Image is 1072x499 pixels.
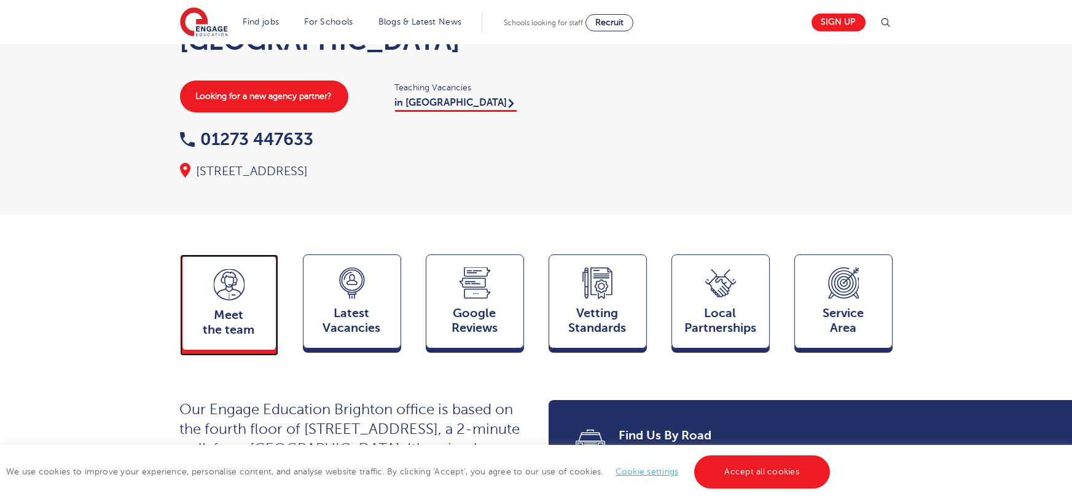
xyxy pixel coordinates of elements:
[801,306,886,336] span: Service Area
[595,18,624,27] span: Recruit
[794,254,893,354] a: ServiceArea
[180,130,314,149] a: 01273 447633
[395,81,524,95] span: Teaching Vacancies
[432,306,517,336] span: Google Reviews
[180,7,228,38] img: Engage Education
[671,254,770,354] a: Local Partnerships
[585,14,633,31] a: Recruit
[616,467,679,476] a: Cookie settings
[555,306,640,336] span: Vetting Standards
[504,18,583,27] span: Schools looking for staff
[619,427,875,444] span: Find Us By Road
[549,254,647,354] a: VettingStandards
[303,254,401,354] a: LatestVacancies
[180,254,278,356] a: Meetthe team
[243,17,280,26] a: Find jobs
[694,455,831,489] a: Accept all cookies
[180,163,524,180] div: [STREET_ADDRESS]
[6,467,833,476] span: We use cookies to improve your experience, personalise content, and analyse website traffic. By c...
[310,306,394,336] span: Latest Vacancies
[180,81,348,112] a: Looking for a new agency partner?
[189,308,270,337] span: Meet the team
[395,97,517,112] a: in [GEOGRAPHIC_DATA]
[678,306,763,336] span: Local Partnerships
[619,444,875,460] span: M23
[812,14,866,31] a: Sign up
[426,254,524,354] a: GoogleReviews
[378,17,462,26] a: Blogs & Latest News
[304,17,353,26] a: For Schools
